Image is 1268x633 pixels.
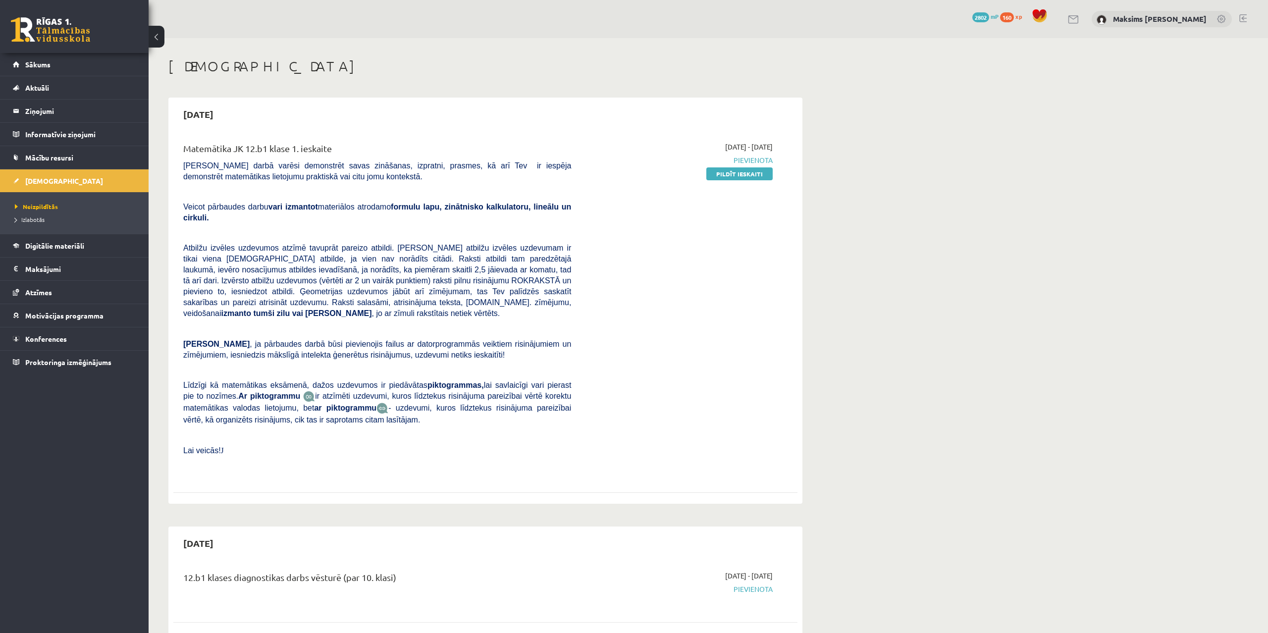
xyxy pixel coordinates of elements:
span: Izlabotās [15,215,45,223]
a: Aktuāli [13,76,136,99]
span: Aktuāli [25,83,49,92]
a: Informatīvie ziņojumi [13,123,136,146]
span: Atzīmes [25,288,52,297]
span: Digitālie materiāli [25,241,84,250]
span: Sākums [25,60,51,69]
img: Maksims Mihails Blizņuks [1097,15,1107,25]
div: 12.b1 klases diagnostikas darbs vēsturē (par 10. klasi) [183,571,571,589]
span: [DATE] - [DATE] [725,142,773,152]
a: Konferences [13,327,136,350]
a: Ziņojumi [13,100,136,122]
span: [PERSON_NAME] [183,340,250,348]
a: 2802 mP [972,12,999,20]
h2: [DATE] [173,531,223,555]
a: Motivācijas programma [13,304,136,327]
legend: Maksājumi [25,258,136,280]
b: piktogrammas, [427,381,484,389]
span: Līdzīgi kā matemātikas eksāmenā, dažos uzdevumos ir piedāvātas lai savlaicīgi vari pierast pie to... [183,381,571,400]
h1: [DEMOGRAPHIC_DATA] [168,58,802,75]
span: [DATE] - [DATE] [725,571,773,581]
div: Matemātika JK 12.b1 klase 1. ieskaite [183,142,571,160]
a: Pildīt ieskaiti [706,167,773,180]
b: izmanto [221,309,251,317]
span: Lai veicās! [183,446,221,455]
span: Pievienota [586,584,773,594]
span: , ja pārbaudes darbā būsi pievienojis failus ar datorprogrammās veiktiem risinājumiem un zīmējumi... [183,340,571,359]
span: [DEMOGRAPHIC_DATA] [25,176,103,185]
b: formulu lapu, zinātnisko kalkulatoru, lineālu un cirkuli. [183,203,571,222]
b: vari izmantot [268,203,318,211]
span: [PERSON_NAME] darbā varēsi demonstrēt savas zināšanas, izpratni, prasmes, kā arī Tev ir iespēja d... [183,161,571,181]
span: Veicot pārbaudes darbu materiālos atrodamo [183,203,571,222]
a: Neizpildītās [15,202,139,211]
a: 160 xp [1000,12,1027,20]
a: [DEMOGRAPHIC_DATA] [13,169,136,192]
b: tumši zilu vai [PERSON_NAME] [253,309,371,317]
legend: Ziņojumi [25,100,136,122]
span: Motivācijas programma [25,311,104,320]
span: 160 [1000,12,1014,22]
img: JfuEzvunn4EvwAAAAASUVORK5CYII= [303,391,315,402]
a: Izlabotās [15,215,139,224]
h2: [DATE] [173,103,223,126]
a: Atzīmes [13,281,136,304]
span: Konferences [25,334,67,343]
b: Ar piktogrammu [238,392,300,400]
a: Maksims [PERSON_NAME] [1113,14,1207,24]
span: Atbilžu izvēles uzdevumos atzīmē tavuprāt pareizo atbildi. [PERSON_NAME] atbilžu izvēles uzdevuma... [183,244,571,317]
a: Mācību resursi [13,146,136,169]
b: ar piktogrammu [314,404,376,412]
a: Rīgas 1. Tālmācības vidusskola [11,17,90,42]
a: Sākums [13,53,136,76]
span: xp [1015,12,1022,20]
span: J [221,446,224,455]
span: Neizpildītās [15,203,58,211]
a: Proktoringa izmēģinājums [13,351,136,373]
a: Maksājumi [13,258,136,280]
span: 2802 [972,12,989,22]
span: Mācību resursi [25,153,73,162]
span: Proktoringa izmēģinājums [25,358,111,367]
img: wKvN42sLe3LLwAAAABJRU5ErkJggg== [376,403,388,414]
span: mP [991,12,999,20]
a: Digitālie materiāli [13,234,136,257]
span: ir atzīmēti uzdevumi, kuros līdztekus risinājuma pareizībai vērtē korektu matemātikas valodas lie... [183,392,571,412]
legend: Informatīvie ziņojumi [25,123,136,146]
span: Pievienota [586,155,773,165]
